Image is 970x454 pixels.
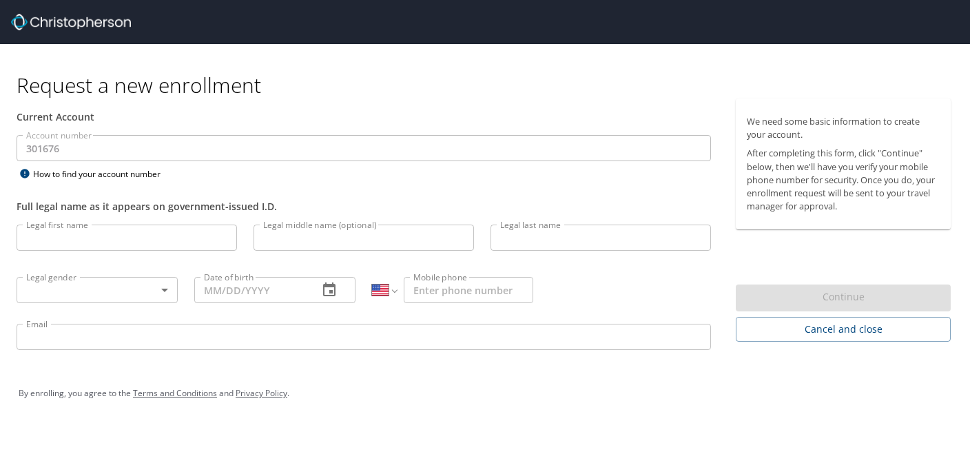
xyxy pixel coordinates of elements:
a: Terms and Conditions [133,387,217,399]
h1: Request a new enrollment [17,72,962,99]
button: Cancel and close [736,317,951,342]
div: How to find your account number [17,165,189,183]
div: Current Account [17,110,711,124]
div: By enrolling, you agree to the and . [19,376,951,411]
img: cbt logo [11,14,131,30]
input: Enter phone number [404,277,533,303]
p: After completing this form, click "Continue" below, then we'll have you verify your mobile phone ... [747,147,940,213]
div: ​ [17,277,178,303]
div: Full legal name as it appears on government-issued I.D. [17,199,711,214]
input: MM/DD/YYYY [194,277,307,303]
span: Cancel and close [747,321,940,338]
p: We need some basic information to create your account. [747,115,940,141]
a: Privacy Policy [236,387,287,399]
